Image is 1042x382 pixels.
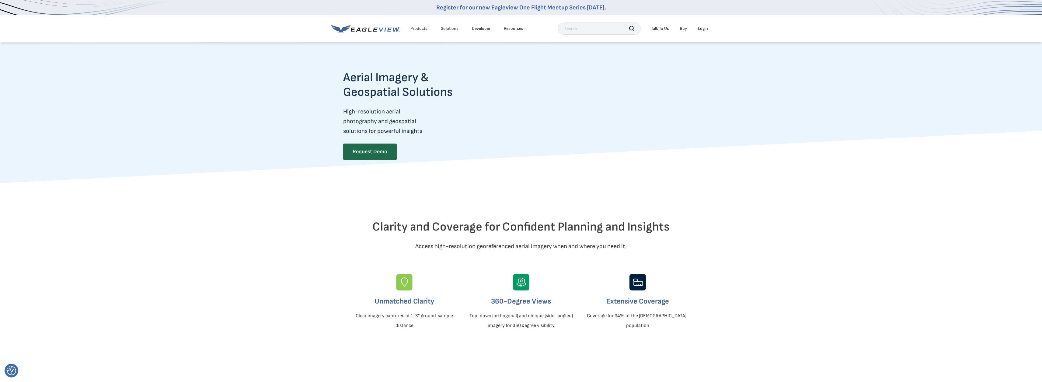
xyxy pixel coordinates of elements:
p: Coverage for 94% of the [DEMOGRAPHIC_DATA] population [584,311,691,331]
button: Consent Preferences [7,366,16,375]
a: Register for our new Eagleview One Flight Meetup Series [DATE]. [436,4,606,11]
a: Request Demo [343,144,397,160]
h2: Aerial Imagery & Geospatial Solutions [343,70,476,99]
a: Developer [472,26,490,31]
p: Top-down (orthogonal) and oblique (side- angled) imagery for 360 degree visibility [468,311,574,331]
h2: Clarity and Coverage for Confident Planning and Insights [343,220,699,234]
h3: 360-Degree Views [468,297,574,306]
input: Search [558,23,641,35]
div: Talk To Us [651,26,669,31]
div: Products [410,26,427,31]
div: Resources [504,26,523,31]
h3: Unmatched Clarity [351,297,458,306]
p: Clear imagery captured at 1-3” ground sample distance [351,311,458,331]
div: Solutions [441,26,458,31]
img: Revisit consent button [7,366,16,375]
a: Buy [680,26,687,31]
p: High-resolution aerial photography and geospatial solutions for powerful insights [343,107,476,136]
p: Access high-resolution georeferenced aerial imagery when and where you need it. [343,241,699,251]
div: Login [698,26,708,31]
h3: Extensive Coverage [584,297,691,306]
